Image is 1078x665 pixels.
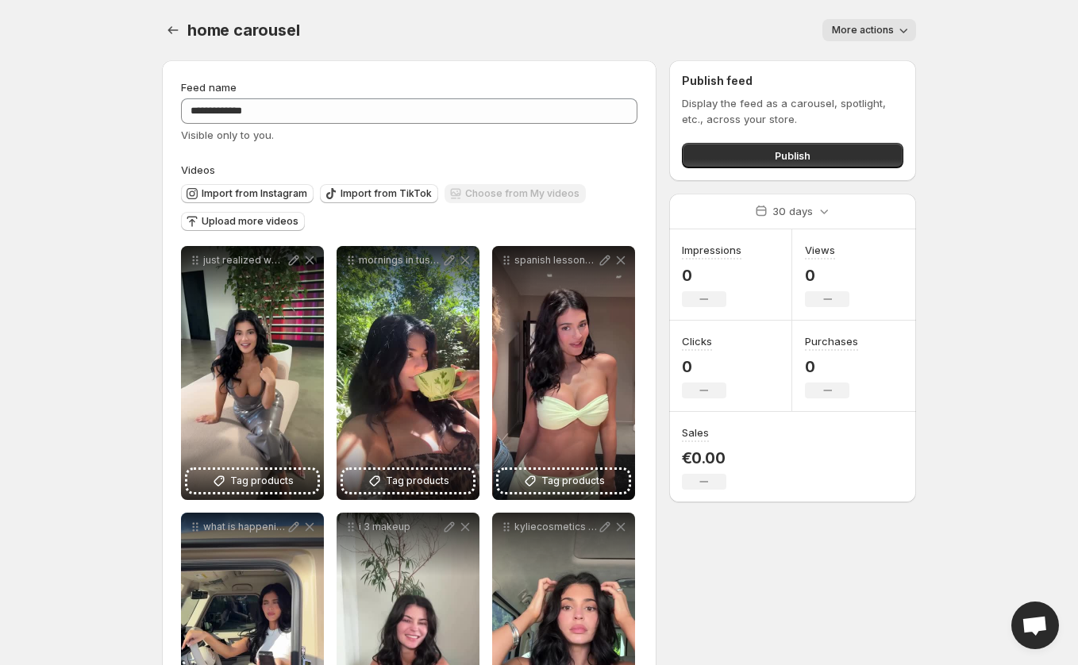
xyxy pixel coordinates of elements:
[187,21,299,40] span: home carousel
[181,81,237,94] span: Feed name
[682,425,709,440] h3: Sales
[181,184,314,203] button: Import from Instagram
[341,187,432,200] span: Import from TikTok
[775,148,810,163] span: Publish
[320,184,438,203] button: Import from TikTok
[181,246,324,500] div: just realized we dropped new khy x poster girl in SILVER khyTag products
[682,448,726,467] p: €0.00
[822,19,916,41] button: More actions
[187,470,318,492] button: Tag products
[682,357,726,376] p: 0
[682,333,712,349] h3: Clicks
[230,473,294,489] span: Tag products
[832,24,894,37] span: More actions
[541,473,605,489] span: Tag products
[359,254,441,267] p: mornings in tuscany kyliecosmetics ultabeauty
[682,143,903,168] button: Publish
[682,73,903,89] h2: Publish feed
[805,242,835,258] h3: Views
[492,246,635,500] div: spanish lessons makeupbyarielTag products
[682,242,741,258] h3: Impressions
[772,203,813,219] p: 30 days
[1011,602,1059,649] a: Open chat
[202,187,307,200] span: Import from Instagram
[343,470,473,492] button: Tag products
[386,473,449,489] span: Tag products
[162,19,184,41] button: Settings
[514,521,597,533] p: kyliecosmetics ultabeauty kylie plumping lip liner special energy plumping powder matte lip summe...
[203,521,286,533] p: what is happening makeupbyariel
[682,266,741,285] p: 0
[805,333,858,349] h3: Purchases
[805,266,849,285] p: 0
[359,521,441,533] p: i 3 makeup
[682,95,903,127] p: Display the feed as a carousel, spotlight, etc., across your store.
[805,357,858,376] p: 0
[181,163,215,176] span: Videos
[514,254,597,267] p: spanish lessons makeupbyariel
[181,212,305,231] button: Upload more videos
[203,254,286,267] p: just realized we dropped new khy x poster girl in SILVER khy
[499,470,629,492] button: Tag products
[202,215,298,228] span: Upload more videos
[181,129,274,141] span: Visible only to you.
[337,246,479,500] div: mornings in tuscany kyliecosmetics ultabeautyTag products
